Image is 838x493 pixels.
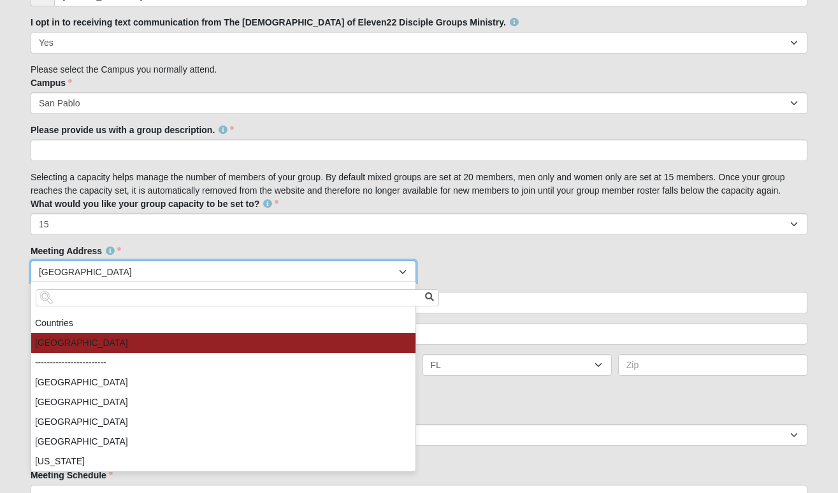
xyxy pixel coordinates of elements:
[31,124,234,136] label: Please provide us with a group description.
[31,412,415,432] li: [GEOGRAPHIC_DATA]
[31,392,415,412] li: [GEOGRAPHIC_DATA]
[31,323,807,345] input: Address Line 2
[31,469,113,482] label: Meeting Schedule
[31,452,415,471] li: [US_STATE]
[31,76,72,89] label: Campus
[31,373,415,392] li: [GEOGRAPHIC_DATA]
[31,313,415,333] li: Countries
[618,354,807,376] input: Zip
[31,245,121,257] label: Meeting Address
[31,353,415,373] li: ------------------------
[31,432,415,452] li: [GEOGRAPHIC_DATA]
[31,197,278,210] label: What would you like your group capacity to be set to?
[31,333,415,353] li: [GEOGRAPHIC_DATA]
[31,16,519,29] label: I opt in to receiving text communication from The [DEMOGRAPHIC_DATA] of Eleven22 Disciple Groups ...
[39,261,399,283] span: [GEOGRAPHIC_DATA]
